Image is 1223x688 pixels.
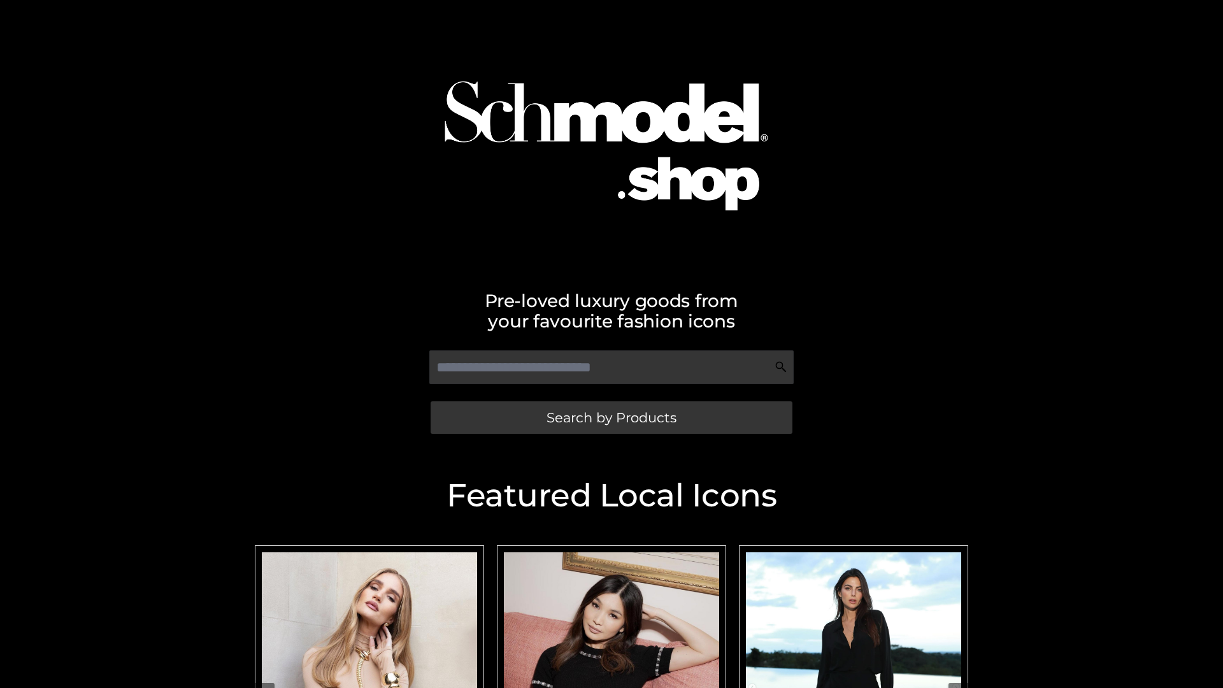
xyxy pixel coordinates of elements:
span: Search by Products [547,411,676,424]
a: Search by Products [431,401,792,434]
h2: Pre-loved luxury goods from your favourite fashion icons [248,290,975,331]
img: Search Icon [775,361,787,373]
h2: Featured Local Icons​ [248,480,975,512]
